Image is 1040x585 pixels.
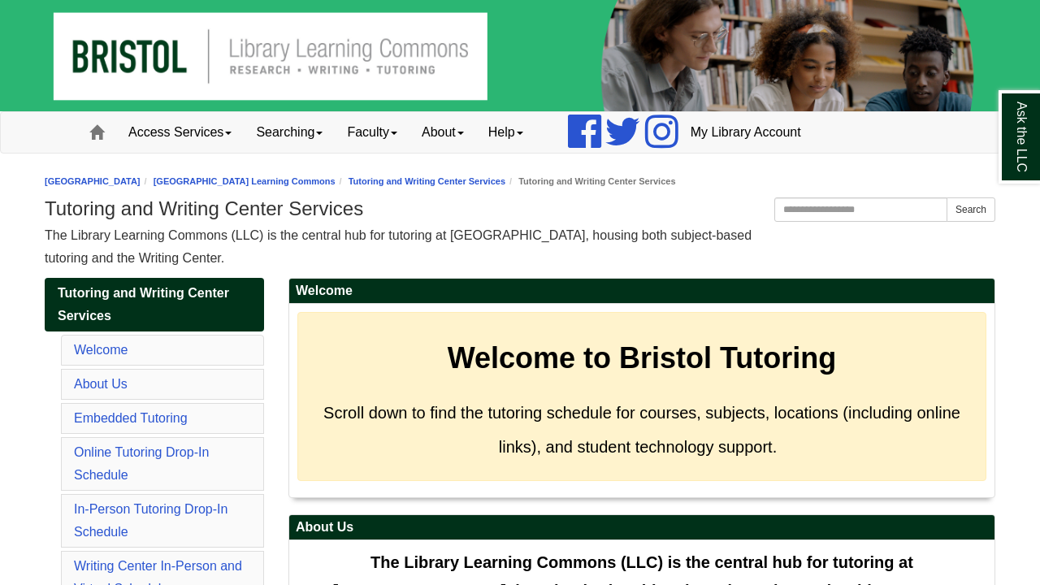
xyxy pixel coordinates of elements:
a: [GEOGRAPHIC_DATA] Learning Commons [154,176,336,186]
a: Access Services [116,112,244,153]
span: Tutoring and Writing Center Services [58,286,229,323]
a: Searching [244,112,335,153]
a: [GEOGRAPHIC_DATA] [45,176,141,186]
span: Scroll down to find the tutoring schedule for courses, subjects, locations (including online link... [323,404,960,456]
h2: Welcome [289,279,994,304]
h2: About Us [289,515,994,540]
a: Tutoring and Writing Center Services [349,176,505,186]
a: Embedded Tutoring [74,411,188,425]
a: Online Tutoring Drop-In Schedule [74,445,209,482]
a: Tutoring and Writing Center Services [45,278,264,331]
a: Welcome [74,343,128,357]
nav: breadcrumb [45,174,995,189]
a: My Library Account [678,112,813,153]
strong: Welcome to Bristol Tutoring [448,341,837,375]
span: The Library Learning Commons (LLC) is the central hub for tutoring at [GEOGRAPHIC_DATA], housing ... [45,228,752,265]
a: About [409,112,476,153]
a: Faculty [335,112,409,153]
li: Tutoring and Writing Center Services [505,174,675,189]
h1: Tutoring and Writing Center Services [45,197,995,220]
a: In-Person Tutoring Drop-In Schedule [74,502,227,539]
a: About Us [74,377,128,391]
button: Search [947,197,995,222]
a: Help [476,112,535,153]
